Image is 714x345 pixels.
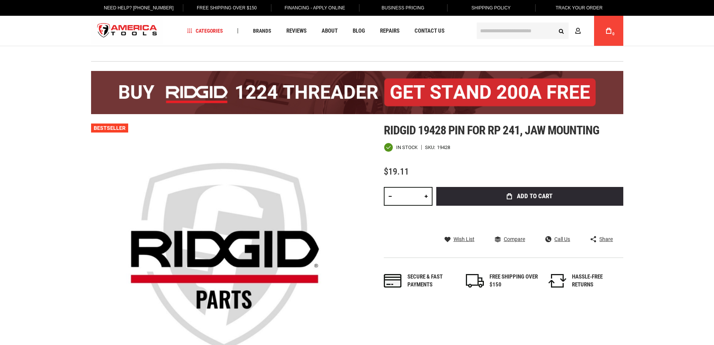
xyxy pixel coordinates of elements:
a: Repairs [377,26,403,36]
span: Brands [253,28,271,33]
span: Share [599,237,613,242]
strong: SKU [425,145,437,150]
a: Wish List [445,236,475,243]
a: 0 [602,16,616,46]
div: FREE SHIPPING OVER $150 [489,273,538,289]
img: returns [548,274,566,288]
span: Blog [353,28,365,34]
span: Compare [504,237,525,242]
span: Shipping Policy [472,5,511,11]
div: Availability [384,143,418,152]
a: Reviews [283,26,310,36]
img: BOGO: Buy the RIDGID® 1224 Threader (26092), get the 92467 200A Stand FREE! [91,71,623,114]
span: Add to Cart [517,193,552,199]
img: shipping [466,274,484,288]
span: Reviews [286,28,307,34]
span: About [322,28,338,34]
span: In stock [396,145,418,150]
a: About [318,26,341,36]
a: store logo [91,17,164,45]
a: Blog [349,26,368,36]
span: Call Us [554,237,570,242]
button: Search [554,24,569,38]
img: America Tools [91,17,164,45]
span: Wish List [454,237,475,242]
button: Add to Cart [436,187,623,206]
div: Secure & fast payments [407,273,456,289]
a: Categories [184,26,226,36]
a: Contact Us [411,26,448,36]
div: 19428 [437,145,450,150]
a: Call Us [545,236,570,243]
div: HASSLE-FREE RETURNS [572,273,621,289]
span: $19.11 [384,166,409,177]
a: Brands [250,26,275,36]
a: Compare [495,236,525,243]
span: Repairs [380,28,400,34]
img: payments [384,274,402,288]
span: Ridgid 19428 pin for rp 241, jaw mounting [384,123,600,137]
span: 0 [612,32,615,36]
span: Categories [187,28,223,33]
span: Contact Us [415,28,445,34]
